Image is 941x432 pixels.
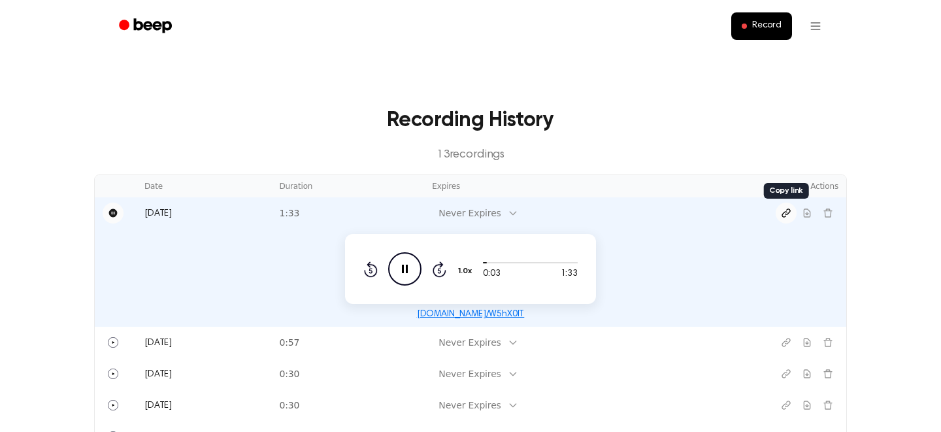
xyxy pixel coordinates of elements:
td: 0:30 [271,390,424,421]
a: Beep [110,14,184,39]
button: Download recording [797,332,817,353]
div: Never Expires [438,367,501,381]
button: Delete recording [817,395,838,416]
button: Delete recording [817,203,838,224]
span: 0:03 [483,267,500,281]
button: Copy link [776,332,797,353]
td: 0:30 [271,358,424,390]
button: 1.0x [457,260,476,282]
p: 13 recording s [115,146,826,164]
th: Duration [271,175,424,197]
button: Copy link [776,203,797,224]
button: Open menu [800,10,831,42]
div: Never Expires [438,336,501,350]
button: Delete recording [817,332,838,353]
div: Never Expires [438,207,501,220]
button: Download recording [797,363,817,384]
td: 1:33 [271,197,424,229]
td: 0:57 [271,327,424,358]
button: Download recording [797,395,817,416]
button: Play [103,332,124,353]
button: Play [103,363,124,384]
button: Record [731,12,792,40]
span: [DATE] [144,339,172,348]
button: Pause [103,203,124,224]
span: Record [752,20,782,32]
button: Download recording [797,203,817,224]
button: Copy link [776,395,797,416]
th: Actions [742,175,846,197]
span: [DATE] [144,401,172,410]
span: [DATE] [144,370,172,379]
span: 1:33 [561,267,578,281]
div: Never Expires [438,399,501,412]
th: Expires [424,175,742,197]
button: Play [103,395,124,416]
h3: Recording History [115,105,826,136]
th: Date [137,175,271,197]
a: [DOMAIN_NAME]/W5hX0IT [417,310,525,319]
button: Copy link [776,363,797,384]
button: Delete recording [817,363,838,384]
span: [DATE] [144,209,172,218]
